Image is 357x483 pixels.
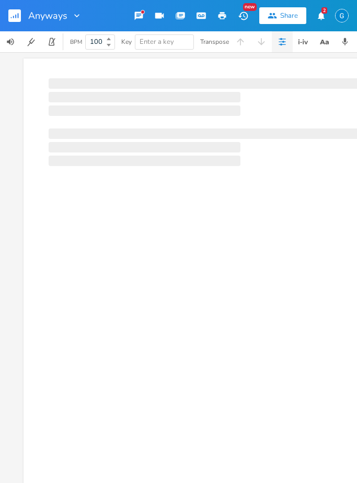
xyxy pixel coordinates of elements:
[321,7,327,14] div: 2
[28,11,67,20] span: Anyways
[200,39,229,45] div: Transpose
[70,39,82,45] div: BPM
[280,11,298,20] div: Share
[259,7,306,24] button: Share
[121,39,132,45] div: Key
[335,9,349,22] img: Gabriella Ziegler
[310,6,331,25] button: 2
[140,37,174,46] span: Enter a key
[243,3,257,11] div: New
[233,6,254,25] button: New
